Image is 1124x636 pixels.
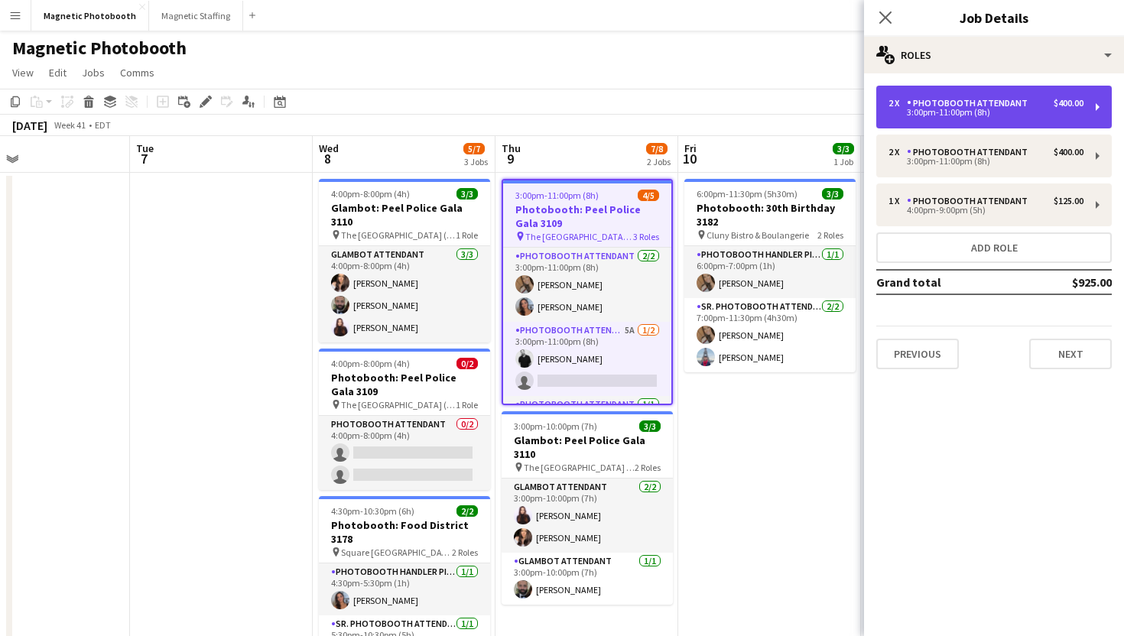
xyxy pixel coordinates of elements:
[503,396,671,448] app-card-role: Photobooth Attendant1/1
[888,157,1083,165] div: 3:00pm-11:00pm (8h)
[524,462,635,473] span: The [GEOGRAPHIC_DATA] ([GEOGRAPHIC_DATA])
[1054,196,1083,206] div: $125.00
[684,201,856,229] h3: Photobooth: 30th Birthday 3182
[888,98,907,109] div: 2 x
[76,63,111,83] a: Jobs
[456,505,478,517] span: 2/2
[907,147,1034,157] div: Photobooth Attendant
[319,518,490,546] h3: Photobooth: Food District 3178
[149,1,243,31] button: Magnetic Staffing
[639,420,661,432] span: 3/3
[1054,98,1083,109] div: $400.00
[456,188,478,200] span: 3/3
[319,141,339,155] span: Wed
[817,229,843,241] span: 2 Roles
[515,190,599,201] span: 3:00pm-11:00pm (8h)
[12,66,34,79] span: View
[331,188,410,200] span: 4:00pm-8:00pm (4h)
[646,143,668,154] span: 7/8
[502,179,673,405] app-job-card: 3:00pm-11:00pm (8h)4/5Photobooth: Peel Police Gala 3109 The [GEOGRAPHIC_DATA] ([GEOGRAPHIC_DATA])...
[514,420,597,432] span: 3:00pm-10:00pm (7h)
[319,246,490,342] app-card-role: Glambot Attendant3/34:00pm-8:00pm (4h)[PERSON_NAME][PERSON_NAME][PERSON_NAME]
[464,156,488,167] div: 3 Jobs
[864,37,1124,73] div: Roles
[502,479,673,553] app-card-role: Glambot Attendant2/23:00pm-10:00pm (7h)[PERSON_NAME][PERSON_NAME]
[43,63,73,83] a: Edit
[503,203,671,230] h3: Photobooth: Peel Police Gala 3109
[876,339,959,369] button: Previous
[452,547,478,558] span: 2 Roles
[120,66,154,79] span: Comms
[319,201,490,229] h3: Glambot: Peel Police Gala 3110
[31,1,149,31] button: Magnetic Photobooth
[907,196,1034,206] div: Photobooth Attendant
[907,98,1034,109] div: Photobooth Attendant
[341,229,456,241] span: The [GEOGRAPHIC_DATA] ([GEOGRAPHIC_DATA])
[888,196,907,206] div: 1 x
[341,399,456,410] span: The [GEOGRAPHIC_DATA] ([GEOGRAPHIC_DATA])
[876,232,1112,263] button: Add role
[319,349,490,490] app-job-card: 4:00pm-8:00pm (4h)0/2Photobooth: Peel Police Gala 3109 The [GEOGRAPHIC_DATA] ([GEOGRAPHIC_DATA])1...
[503,322,671,396] app-card-role: Photobooth Attendant5A1/23:00pm-11:00pm (8h)[PERSON_NAME]
[707,229,809,241] span: Cluny Bistro & Boulangerie
[502,553,673,605] app-card-role: Glambot Attendant1/13:00pm-10:00pm (7h)[PERSON_NAME]
[456,229,478,241] span: 1 Role
[864,8,1124,28] h3: Job Details
[684,179,856,372] app-job-card: 6:00pm-11:30pm (5h30m)3/3Photobooth: 30th Birthday 3182 Cluny Bistro & Boulangerie2 RolesPhotoboo...
[633,231,659,242] span: 3 Roles
[114,63,161,83] a: Comms
[499,150,521,167] span: 9
[888,109,1083,116] div: 3:00pm-11:00pm (8h)
[136,141,154,155] span: Tue
[502,411,673,605] app-job-card: 3:00pm-10:00pm (7h)3/3Glambot: Peel Police Gala 3110 The [GEOGRAPHIC_DATA] ([GEOGRAPHIC_DATA])2 R...
[833,156,853,167] div: 1 Job
[525,231,633,242] span: The [GEOGRAPHIC_DATA] ([GEOGRAPHIC_DATA])
[888,147,907,157] div: 2 x
[341,547,452,558] span: Square [GEOGRAPHIC_DATA] [GEOGRAPHIC_DATA]
[95,119,111,131] div: EDT
[638,190,659,201] span: 4/5
[647,156,671,167] div: 2 Jobs
[50,119,89,131] span: Week 41
[331,505,414,517] span: 4:30pm-10:30pm (6h)
[876,270,1022,294] td: Grand total
[456,399,478,410] span: 1 Role
[319,179,490,342] app-job-card: 4:00pm-8:00pm (4h)3/3Glambot: Peel Police Gala 3110 The [GEOGRAPHIC_DATA] ([GEOGRAPHIC_DATA])1 Ro...
[502,141,521,155] span: Thu
[684,141,697,155] span: Fri
[1022,270,1112,294] td: $925.00
[888,206,1083,214] div: 4:00pm-9:00pm (5h)
[12,118,47,133] div: [DATE]
[682,150,697,167] span: 10
[822,188,843,200] span: 3/3
[502,433,673,461] h3: Glambot: Peel Police Gala 3110
[1029,339,1112,369] button: Next
[319,563,490,615] app-card-role: Photobooth Handler Pick-Up/Drop-Off1/14:30pm-5:30pm (1h)[PERSON_NAME]
[319,371,490,398] h3: Photobooth: Peel Police Gala 3109
[134,150,154,167] span: 7
[833,143,854,154] span: 3/3
[12,37,187,60] h1: Magnetic Photobooth
[684,298,856,372] app-card-role: Sr. Photobooth Attendant2/27:00pm-11:30pm (4h30m)[PERSON_NAME][PERSON_NAME]
[317,150,339,167] span: 8
[684,246,856,298] app-card-role: Photobooth Handler Pick-Up/Drop-Off1/16:00pm-7:00pm (1h)[PERSON_NAME]
[503,248,671,322] app-card-role: Photobooth Attendant2/23:00pm-11:00pm (8h)[PERSON_NAME][PERSON_NAME]
[6,63,40,83] a: View
[635,462,661,473] span: 2 Roles
[463,143,485,154] span: 5/7
[82,66,105,79] span: Jobs
[319,416,490,490] app-card-role: Photobooth Attendant0/24:00pm-8:00pm (4h)
[49,66,67,79] span: Edit
[1054,147,1083,157] div: $400.00
[331,358,410,369] span: 4:00pm-8:00pm (4h)
[456,358,478,369] span: 0/2
[697,188,798,200] span: 6:00pm-11:30pm (5h30m)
